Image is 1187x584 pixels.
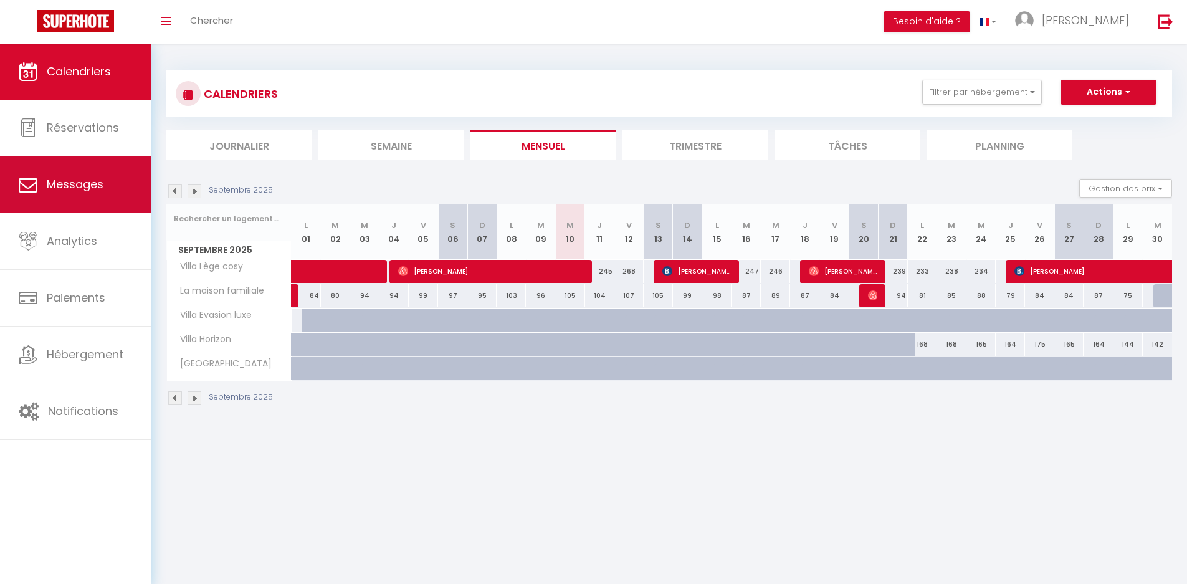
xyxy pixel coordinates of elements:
div: 103 [497,284,526,307]
div: 97 [438,284,467,307]
li: Journalier [166,130,312,160]
div: 142 [1143,333,1172,356]
abbr: S [1066,219,1072,231]
th: 04 [379,204,409,260]
div: 87 [1084,284,1113,307]
div: 165 [966,333,996,356]
abbr: M [772,219,779,231]
th: 17 [761,204,790,260]
th: 22 [908,204,937,260]
th: 25 [996,204,1025,260]
li: Trimestre [622,130,768,160]
abbr: L [1126,219,1130,231]
abbr: L [510,219,513,231]
th: 27 [1054,204,1084,260]
img: Super Booking [37,10,114,32]
th: 30 [1143,204,1172,260]
th: 18 [790,204,819,260]
abbr: M [566,219,574,231]
span: Villa Lège cosy [169,260,246,274]
p: Septembre 2025 [209,184,273,196]
abbr: D [479,219,485,231]
abbr: L [715,219,719,231]
abbr: D [1095,219,1102,231]
div: 239 [879,260,908,283]
img: ... [1015,11,1034,30]
div: 168 [908,333,937,356]
div: 105 [555,284,584,307]
button: Filtrer par hébergement [922,80,1042,105]
th: 09 [526,204,555,260]
abbr: S [861,219,867,231]
div: 84 [819,284,849,307]
div: 96 [526,284,555,307]
span: Analytics [47,233,97,249]
th: 13 [644,204,673,260]
th: 12 [614,204,644,260]
span: Villa Evasion luxe [169,309,255,322]
span: Notifications [48,403,118,419]
span: Chercher [190,14,233,27]
th: 05 [409,204,438,260]
div: 98 [702,284,732,307]
div: 94 [879,284,908,307]
div: 84 [292,284,321,307]
span: Messages [47,176,103,192]
div: 89 [761,284,790,307]
abbr: V [626,219,632,231]
abbr: J [803,219,808,231]
li: Tâches [775,130,920,160]
th: 11 [585,204,614,260]
th: 24 [966,204,996,260]
div: 99 [673,284,702,307]
span: Réservations [47,120,119,135]
div: 246 [761,260,790,283]
div: 87 [732,284,761,307]
li: Planning [927,130,1072,160]
abbr: D [890,219,896,231]
button: Besoin d'aide ? [884,11,970,32]
th: 26 [1025,204,1054,260]
abbr: M [331,219,339,231]
div: 85 [937,284,966,307]
span: Calendriers [47,64,111,79]
th: 02 [321,204,350,260]
div: 79 [996,284,1025,307]
abbr: M [743,219,750,231]
div: 84 [1054,284,1084,307]
input: Rechercher un logement... [174,208,284,230]
div: 245 [585,260,614,283]
th: 14 [673,204,702,260]
abbr: S [655,219,661,231]
abbr: M [948,219,955,231]
th: 19 [819,204,849,260]
div: 234 [966,260,996,283]
div: 175 [1025,333,1054,356]
span: [PERSON_NAME] [809,259,877,283]
div: 104 [585,284,614,307]
div: 165 [1054,333,1084,356]
abbr: L [920,219,924,231]
div: 268 [614,260,644,283]
div: 164 [1084,333,1113,356]
th: 16 [732,204,761,260]
img: logout [1158,14,1173,29]
abbr: J [597,219,602,231]
p: Septembre 2025 [209,391,273,403]
span: [PERSON_NAME] [868,284,878,307]
th: 23 [937,204,966,260]
div: 94 [350,284,379,307]
div: 247 [732,260,761,283]
span: [PERSON_NAME] de Zegwaart [662,259,731,283]
div: 88 [966,284,996,307]
th: 15 [702,204,732,260]
div: 105 [644,284,673,307]
div: 95 [467,284,497,307]
th: 03 [350,204,379,260]
div: 84 [1025,284,1054,307]
div: 168 [937,333,966,356]
abbr: J [391,219,396,231]
button: Ouvrir le widget de chat LiveChat [10,5,47,42]
span: [GEOGRAPHIC_DATA] [169,357,275,371]
th: 28 [1084,204,1113,260]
